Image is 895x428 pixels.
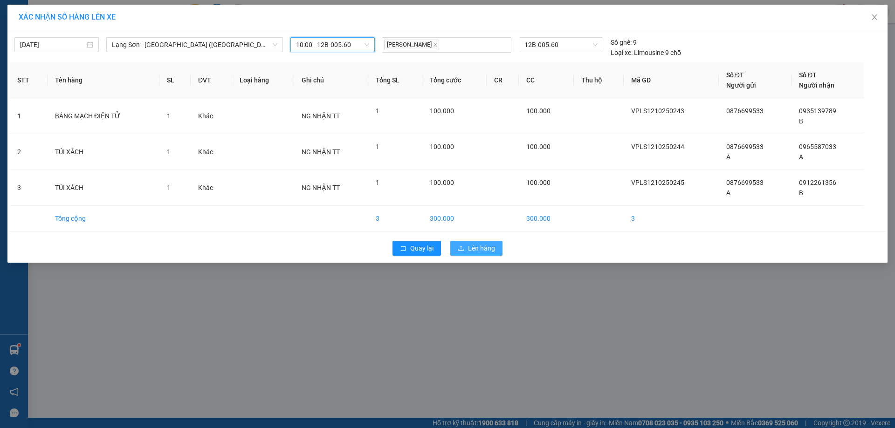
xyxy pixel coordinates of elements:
span: down [272,42,278,48]
span: B [799,117,803,125]
th: SL [159,62,191,98]
input: 12/10/2025 [20,40,85,50]
span: close [871,14,878,21]
div: Limousine 9 chỗ [611,48,681,58]
span: 0912261356 [799,179,836,186]
th: Ghi chú [294,62,368,98]
th: CR [487,62,519,98]
span: Lạng Sơn - Hà Nội (Limousine) [112,38,277,52]
span: NG NHẬN TT [302,184,340,191]
td: 300.000 [422,206,487,231]
td: 3 [624,206,719,231]
span: 100.000 [526,179,551,186]
span: 1 [376,143,379,150]
td: 1 [10,98,48,134]
td: TÚI XÁCH [48,170,159,206]
span: XÁC NHẬN SỐ HÀNG LÊN XE [19,13,116,21]
span: Người nhận [799,82,834,89]
span: 0876699533 [726,179,764,186]
span: 10:00 - 12B-005.60 [296,38,369,52]
span: Số ĐT [726,71,744,79]
th: STT [10,62,48,98]
td: 3 [368,206,422,231]
span: 0965587033 [799,143,836,150]
span: 100.000 [526,143,551,150]
span: 100.000 [430,107,454,115]
span: VPLS1210250244 [631,143,684,150]
td: Khác [191,170,232,206]
td: Tổng cộng [48,206,159,231]
span: Loại xe: [611,48,633,58]
span: B [799,189,803,197]
span: A [726,189,730,197]
span: 1 [376,179,379,186]
span: 0876699533 [726,143,764,150]
button: rollbackQuay lại [392,241,441,256]
span: 1 [167,112,171,120]
button: Close [861,5,888,31]
span: 1 [376,107,379,115]
span: Số ghế: [611,37,632,48]
span: A [799,153,803,161]
th: Tên hàng [48,62,159,98]
td: TÚI XÁCH [48,134,159,170]
span: [PERSON_NAME] [384,40,439,50]
td: BẢNG MẠCH ĐIỆN TỬ [48,98,159,134]
th: Mã GD [624,62,719,98]
button: uploadLên hàng [450,241,503,256]
span: close [433,42,438,47]
span: 0935139789 [799,107,836,115]
span: Người gửi [726,82,756,89]
td: Khác [191,134,232,170]
span: 1 [167,184,171,191]
td: 300.000 [519,206,573,231]
td: 3 [10,170,48,206]
span: 100.000 [430,143,454,150]
td: 2 [10,134,48,170]
span: upload [458,245,464,252]
span: NG NHẬN TT [302,148,340,156]
td: Khác [191,98,232,134]
span: Số ĐT [799,71,817,79]
span: A [726,153,730,161]
span: 1 [167,148,171,156]
th: Loại hàng [232,62,294,98]
span: VPLS1210250243 [631,107,684,115]
span: rollback [400,245,406,252]
span: 100.000 [430,179,454,186]
th: Tổng cước [422,62,487,98]
span: Quay lại [410,243,434,253]
th: ĐVT [191,62,232,98]
th: Thu hộ [574,62,624,98]
th: CC [519,62,573,98]
span: 100.000 [526,107,551,115]
th: Tổng SL [368,62,422,98]
span: VPLS1210250245 [631,179,684,186]
span: 12B-005.60 [524,38,597,52]
span: 0876699533 [726,107,764,115]
div: 9 [611,37,637,48]
span: NG NHẬN TT [302,112,340,120]
span: Lên hàng [468,243,495,253]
